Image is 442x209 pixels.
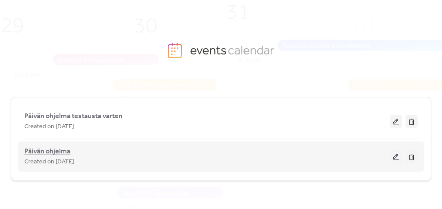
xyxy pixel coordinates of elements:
span: Created on [DATE] [24,122,74,132]
a: Päivän ohjelma testausta varten [24,114,123,119]
a: Päivän ohjelma [24,149,70,154]
span: Created on [DATE] [24,157,74,167]
span: Päivän ohjelma [24,146,70,157]
span: Päivän ohjelma testausta varten [24,111,123,122]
